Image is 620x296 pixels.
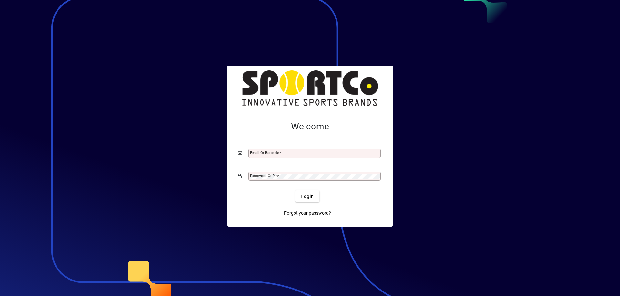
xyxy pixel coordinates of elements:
[301,193,314,200] span: Login
[238,121,382,132] h2: Welcome
[282,207,334,219] a: Forgot your password?
[295,190,319,202] button: Login
[284,210,331,217] span: Forgot your password?
[250,173,278,178] mat-label: Password or Pin
[250,150,279,155] mat-label: Email or Barcode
